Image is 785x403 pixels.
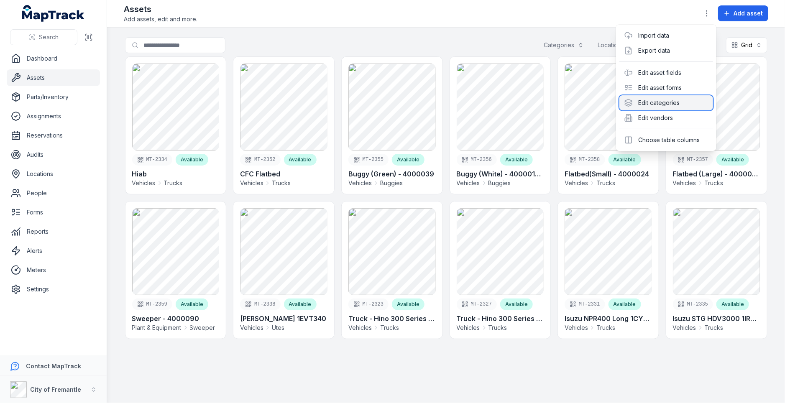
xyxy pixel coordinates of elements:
[619,110,713,125] div: Edit vendors
[619,133,713,148] div: Choose table columns
[619,95,713,110] div: Edit categories
[619,65,713,80] div: Edit asset fields
[619,80,713,95] div: Edit asset forms
[639,31,670,40] a: Import data
[619,43,713,58] div: Export data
